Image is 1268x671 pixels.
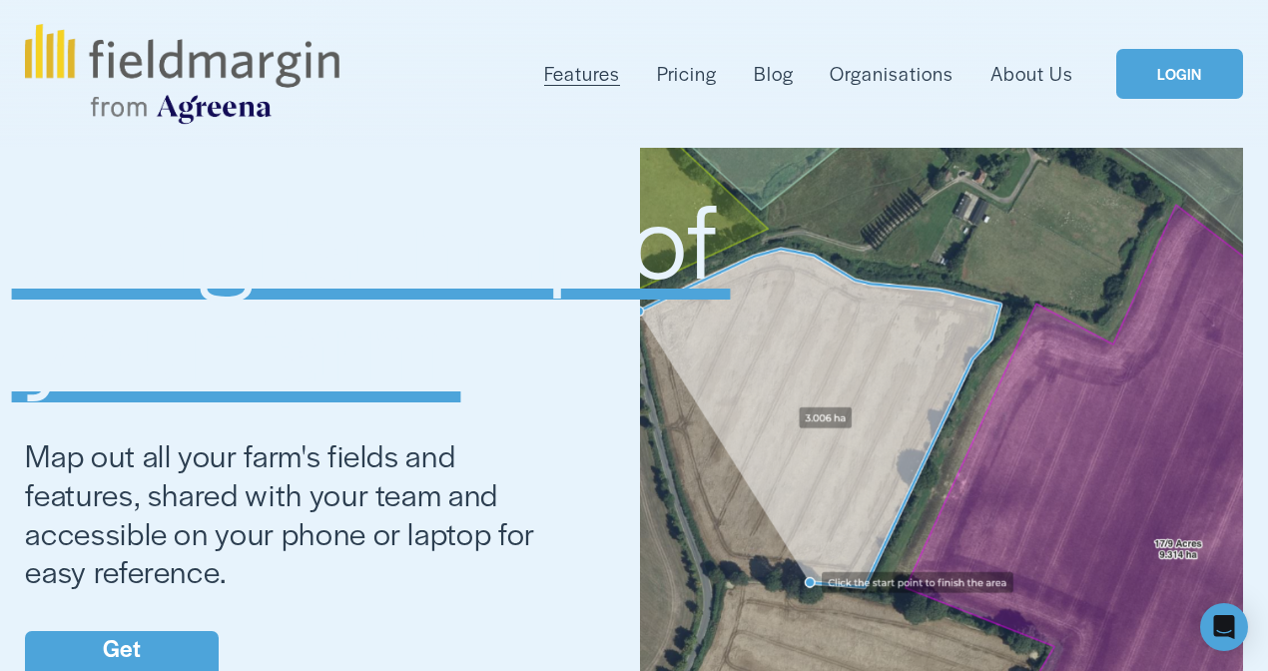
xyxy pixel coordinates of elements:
[754,58,794,90] a: Blog
[990,58,1073,90] a: About Us
[25,24,338,124] img: fieldmargin.com
[830,58,953,90] a: Organisations
[1116,49,1242,100] a: LOGIN
[1200,603,1248,651] div: Open Intercom Messenger
[657,58,717,90] a: Pricing
[544,58,620,90] a: folder dropdown
[25,164,740,411] span: A digital map of your farm
[25,433,541,592] span: Map out all your farm's fields and features, shared with your team and accessible on your phone o...
[544,60,620,88] span: Features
